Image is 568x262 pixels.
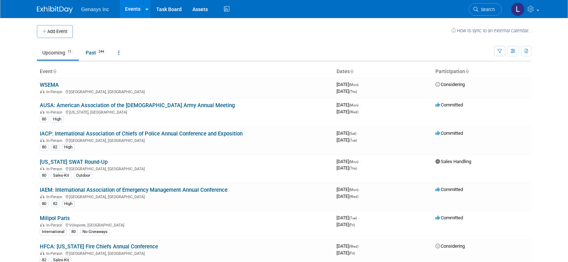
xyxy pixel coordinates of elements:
span: In-Person [46,138,65,143]
span: 244 [96,49,106,54]
div: 80 [40,116,48,123]
span: (Mon) [349,103,358,107]
img: In-Person Event [40,167,44,170]
a: Milipol Paris [40,215,70,221]
span: [DATE] [336,109,358,114]
div: Sales-Kit [51,172,71,179]
span: [DATE] [336,102,361,108]
th: Event [37,66,334,78]
a: IAEM: International Association of Emergency Management Annual Conference [40,187,228,193]
img: In-Person Event [40,138,44,142]
a: WSEMA [40,82,59,88]
span: Genasys Inc [81,6,109,12]
span: Considering [435,243,465,249]
a: HFCA: [US_STATE] Fire Chiefs Annual Conference [40,243,158,250]
a: Sort by Participation Type [465,68,469,74]
span: [DATE] [336,82,361,87]
div: No Giveaways [80,229,110,235]
span: - [357,130,358,136]
span: [DATE] [336,243,361,249]
span: Committed [435,215,463,220]
a: AUSA: American Association of the [DEMOGRAPHIC_DATA] Army Annual Meeting [40,102,235,109]
span: (Fri) [349,251,355,255]
span: (Wed) [349,110,358,114]
span: Sales Handling [435,159,471,164]
span: [DATE] [336,137,357,143]
a: IACP: International Association of Chiefs of Police Annual Conference and Exposition [40,130,243,137]
div: 82 [51,144,59,151]
span: (Wed) [349,244,358,248]
span: Committed [435,130,463,136]
span: (Thu) [349,166,357,170]
img: In-Person Event [40,195,44,198]
img: In-Person Event [40,90,44,93]
button: Add Event [37,25,73,38]
span: [DATE] [336,250,355,256]
div: [GEOGRAPHIC_DATA], [GEOGRAPHIC_DATA] [40,166,331,171]
img: In-Person Event [40,110,44,114]
span: - [359,102,361,108]
span: (Thu) [349,90,357,94]
div: [US_STATE], [GEOGRAPHIC_DATA] [40,109,331,115]
div: 80 [40,172,48,179]
div: [GEOGRAPHIC_DATA], [GEOGRAPHIC_DATA] [40,137,331,143]
div: Outdoor [74,172,92,179]
span: [DATE] [336,215,359,220]
span: [DATE] [336,194,358,199]
a: [US_STATE] SWAT Round-Up [40,159,108,165]
span: - [359,243,361,249]
span: Considering [435,82,465,87]
span: In-Person [46,195,65,199]
img: Lucy Temprano [511,3,525,16]
span: In-Person [46,90,65,94]
img: In-Person Event [40,251,44,255]
span: In-Person [46,110,65,115]
div: 80 [40,144,48,151]
span: [DATE] [336,165,357,171]
img: In-Person Event [40,223,44,227]
th: Dates [334,66,433,78]
span: (Fri) [349,223,355,227]
a: Past244 [80,46,111,59]
div: High [51,116,63,123]
span: [DATE] [336,159,361,164]
span: Committed [435,102,463,108]
span: [DATE] [336,130,358,136]
div: Villepinte, [GEOGRAPHIC_DATA] [40,222,331,228]
span: - [358,215,359,220]
span: (Mon) [349,188,358,192]
div: [GEOGRAPHIC_DATA], [GEOGRAPHIC_DATA] [40,250,331,256]
th: Participation [433,66,531,78]
div: 80 [40,201,48,207]
span: Search [478,7,495,12]
span: Committed [435,187,463,192]
span: 11 [66,49,73,54]
div: [GEOGRAPHIC_DATA], [GEOGRAPHIC_DATA] [40,194,331,199]
a: Sort by Start Date [350,68,353,74]
div: [GEOGRAPHIC_DATA], [GEOGRAPHIC_DATA] [40,89,331,94]
div: International [40,229,67,235]
a: Sort by Event Name [53,68,56,74]
span: (Tue) [349,216,357,220]
span: (Mon) [349,160,358,164]
span: (Sat) [349,132,356,135]
span: - [359,82,361,87]
span: - [359,159,361,164]
div: High [62,144,75,151]
img: ExhibitDay [37,6,73,13]
span: In-Person [46,223,65,228]
span: (Mon) [349,83,358,87]
span: - [359,187,361,192]
a: Search [469,3,502,16]
span: (Wed) [349,195,358,199]
div: High [62,201,75,207]
a: Upcoming11 [37,46,79,59]
div: 80 [69,229,78,235]
span: [DATE] [336,89,357,94]
div: 82 [51,201,59,207]
span: In-Person [46,251,65,256]
span: [DATE] [336,222,355,227]
span: In-Person [46,167,65,171]
a: How to sync to an external calendar... [452,28,531,33]
span: (Tue) [349,138,357,142]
